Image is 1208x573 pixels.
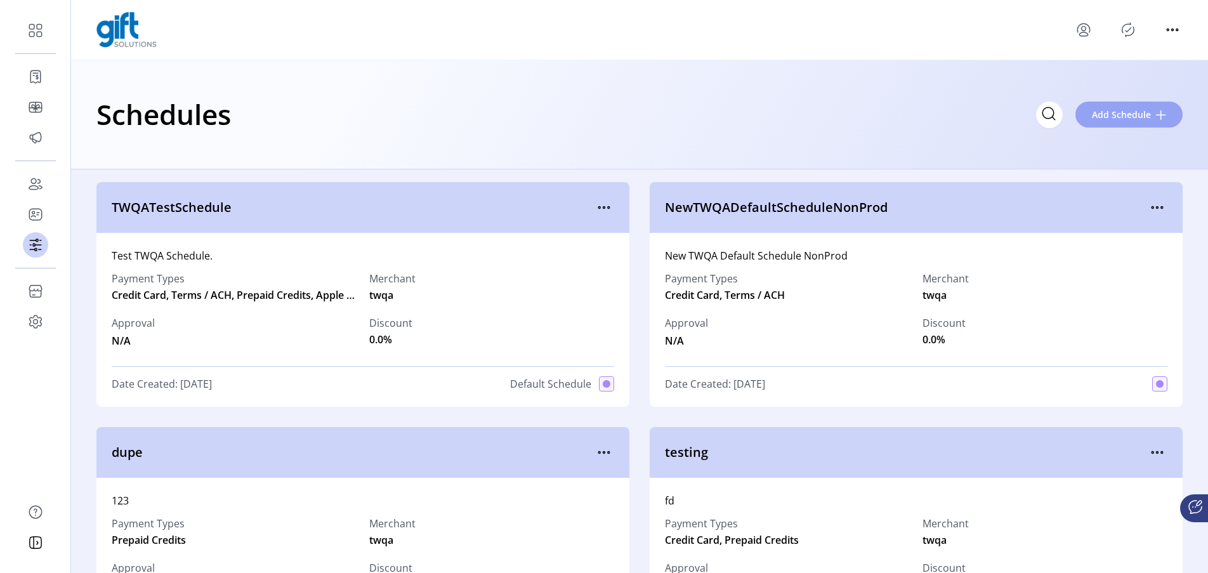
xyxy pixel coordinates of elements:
h1: Schedules [96,92,231,136]
span: twqa [369,287,393,303]
span: Prepaid Credits [112,532,186,548]
span: Approval [112,315,155,331]
span: twqa [922,287,947,303]
label: Discount [369,315,412,331]
label: Payment Types [665,516,910,531]
span: Date Created: [DATE] [112,376,212,392]
span: testing [665,443,1147,462]
span: NewTWQADefaultScheduleNonProd [665,198,1147,217]
span: N/A [112,331,155,348]
span: 0.0% [922,332,945,347]
label: Payment Types [665,271,910,286]
span: Default Schedule [510,376,591,392]
div: 123 [112,493,614,508]
span: Date Created: [DATE] [665,376,765,392]
span: Credit Card, Terms / ACH, Prepaid Credits, Apple Pay, Google Pay [112,287,357,303]
span: Approval [665,315,708,331]
label: Discount [922,315,966,331]
span: TWQATestSchedule [112,198,594,217]
label: Payment Types [112,516,186,531]
button: menu [1147,197,1167,218]
label: Merchant [369,516,416,531]
span: N/A [665,331,708,348]
span: Credit Card, Prepaid Credits [665,532,910,548]
div: fd [665,493,1167,508]
label: Payment Types [112,271,357,286]
label: Merchant [369,271,416,286]
button: menu [594,442,614,463]
button: menu [1162,20,1183,40]
button: menu [594,197,614,218]
span: Add Schedule [1092,108,1151,121]
span: twqa [922,532,947,548]
span: 0.0% [369,332,392,347]
label: Merchant [922,516,969,531]
div: New TWQA Default Schedule NonProd [665,248,1167,263]
div: Test TWQA Schedule. [112,248,614,263]
input: Search [1036,102,1063,128]
img: logo [96,12,157,48]
button: menu [1073,20,1094,40]
span: Credit Card, Terms / ACH [665,287,910,303]
label: Merchant [922,271,969,286]
button: Publisher Panel [1118,20,1138,40]
span: dupe [112,443,594,462]
button: menu [1147,442,1167,463]
span: twqa [369,532,393,548]
button: Add Schedule [1075,102,1183,128]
